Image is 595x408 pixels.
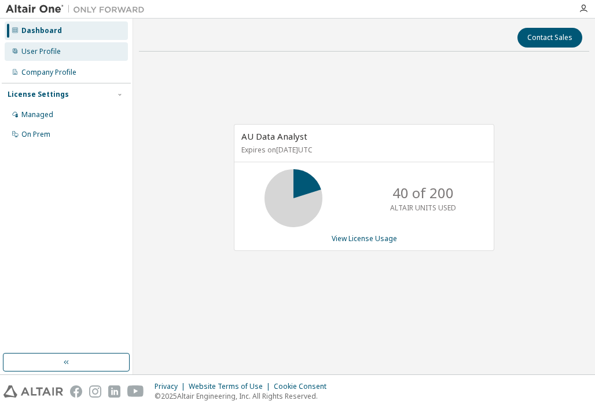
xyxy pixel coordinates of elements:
button: Contact Sales [517,28,582,48]
img: instagram.svg [89,385,101,398]
img: facebook.svg [70,385,82,398]
p: © 2025 Altair Engineering, Inc. All Rights Reserved. [155,391,333,401]
div: Company Profile [21,68,76,77]
img: youtube.svg [127,385,144,398]
div: User Profile [21,47,61,56]
div: Cookie Consent [274,382,333,391]
p: Expires on [DATE] UTC [241,145,484,155]
a: View License Usage [332,234,397,243]
div: Managed [21,110,53,119]
div: Dashboard [21,26,62,35]
div: License Settings [8,90,69,99]
p: 40 of 200 [392,183,454,203]
img: Altair One [6,3,150,15]
img: linkedin.svg [108,385,120,398]
div: On Prem [21,130,50,139]
p: ALTAIR UNITS USED [390,203,456,213]
span: AU Data Analyst [241,130,307,142]
div: Website Terms of Use [189,382,274,391]
img: altair_logo.svg [3,385,63,398]
div: Privacy [155,382,189,391]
